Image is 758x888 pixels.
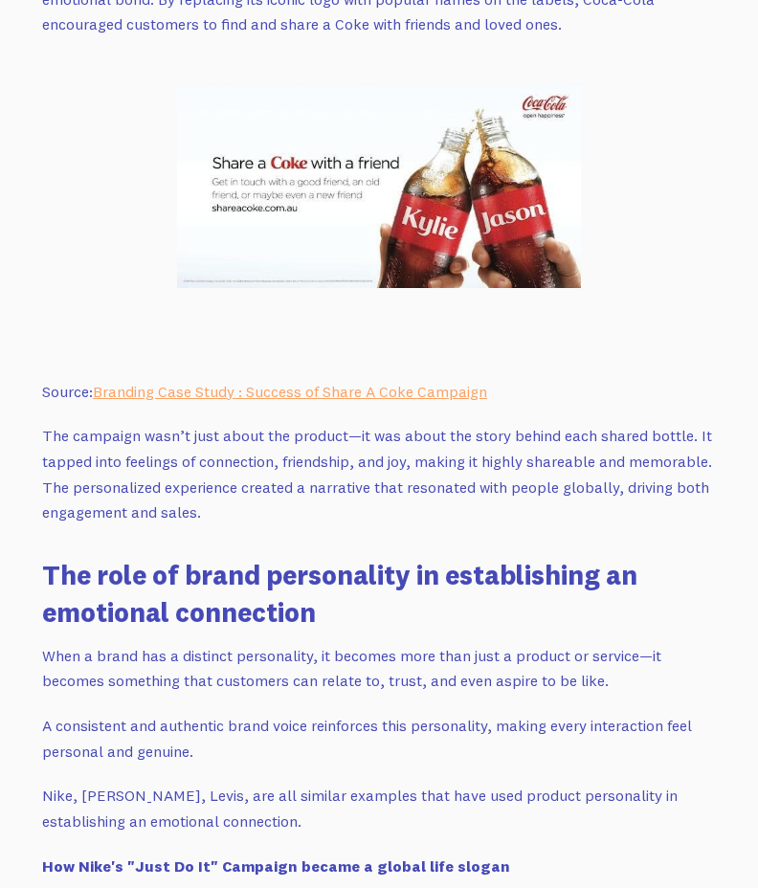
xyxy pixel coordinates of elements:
h3: The role of brand personality in establishing an emotional connection [42,556,716,631]
p: ‍ [42,854,716,879]
p: When a brand has a distinct personality, it becomes more than just a product or service—it become... [42,643,716,694]
strong: How Nike's "Just Do It" Campaign became a global life slogan [42,856,510,876]
p: ‍ [42,334,716,360]
p: A consistent and authentic brand voice reinforces this personality, making every interaction feel... [42,713,716,764]
p: Nike, [PERSON_NAME], Levis, are all similar examples that have used product personality in establ... [42,783,716,833]
p: Source: [42,379,716,405]
p: The campaign wasn’t just about the product—it was about the story behind each shared bottle. It t... [42,423,716,525]
a: Branding Case Study : Success of Share A Coke Campaign [93,382,487,401]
